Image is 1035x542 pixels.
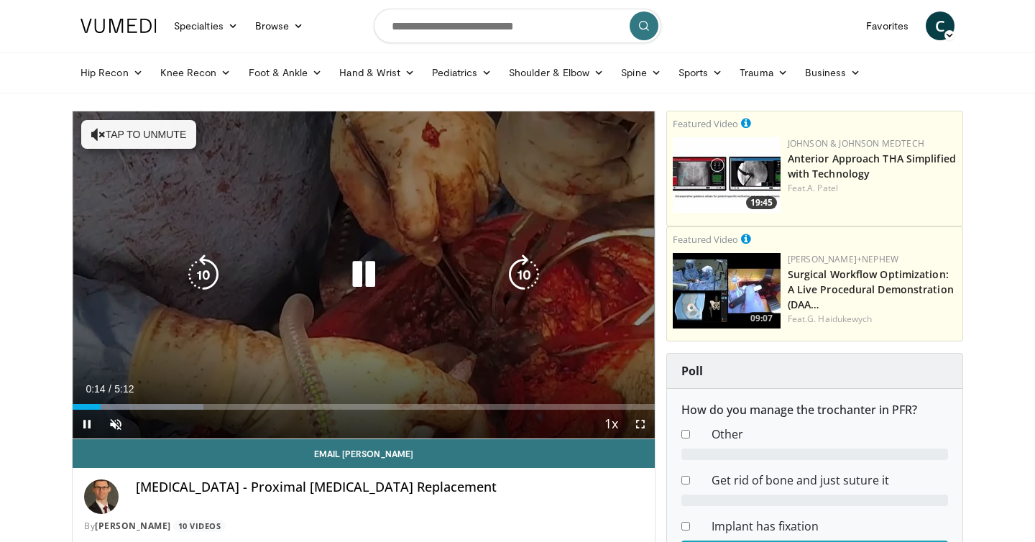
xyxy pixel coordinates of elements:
button: Tap to unmute [81,120,196,149]
video-js: Video Player [73,111,655,439]
a: Foot & Ankle [240,58,331,87]
a: C [926,12,954,40]
dd: Get rid of bone and just suture it [701,472,959,489]
a: [PERSON_NAME] [95,520,171,532]
small: Featured Video [673,233,738,246]
h6: How do you manage the trochanter in PFR? [681,403,948,417]
button: Pause [73,410,101,438]
button: Playback Rate [597,410,626,438]
h4: [MEDICAL_DATA] - Proximal [MEDICAL_DATA] Replacement [136,479,643,495]
img: 06bb1c17-1231-4454-8f12-6191b0b3b81a.150x105_q85_crop-smart_upscale.jpg [673,137,781,213]
dd: Other [701,426,959,443]
a: Knee Recon [152,58,240,87]
a: [PERSON_NAME]+Nephew [788,253,898,265]
a: Browse [247,12,313,40]
img: VuMedi Logo [80,19,157,33]
a: Trauma [731,58,796,87]
div: By [84,520,643,533]
a: Business [796,58,870,87]
small: Featured Video [673,117,738,130]
div: Progress Bar [73,404,655,410]
a: A. Patel [807,182,838,194]
a: 09:07 [673,253,781,329]
a: Favorites [857,12,917,40]
a: Email [PERSON_NAME] [73,439,655,468]
span: 0:14 [86,383,105,395]
a: G. Haidukewych [807,313,872,325]
a: Surgical Workflow Optimization: A Live Procedural Demonstration (DAA… [788,267,954,311]
a: Specialties [165,12,247,40]
a: Anterior Approach THA Simplified with Technology [788,152,956,180]
div: Feat. [788,182,957,195]
img: Avatar [84,479,119,514]
a: 10 Videos [173,520,226,532]
a: Johnson & Johnson MedTech [788,137,924,150]
a: Hip Recon [72,58,152,87]
span: 5:12 [114,383,134,395]
dd: Implant has fixation [701,518,959,535]
a: Shoulder & Elbow [500,58,612,87]
button: Unmute [101,410,130,438]
a: Hand & Wrist [331,58,423,87]
a: Pediatrics [423,58,500,87]
a: Spine [612,58,669,87]
div: Feat. [788,313,957,326]
span: 09:07 [746,312,777,325]
img: bcfc90b5-8c69-4b20-afee-af4c0acaf118.150x105_q85_crop-smart_upscale.jpg [673,253,781,329]
a: 19:45 [673,137,781,213]
input: Search topics, interventions [374,9,661,43]
span: / [109,383,111,395]
a: Sports [670,58,732,87]
button: Fullscreen [626,410,655,438]
strong: Poll [681,363,703,379]
span: 19:45 [746,196,777,209]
